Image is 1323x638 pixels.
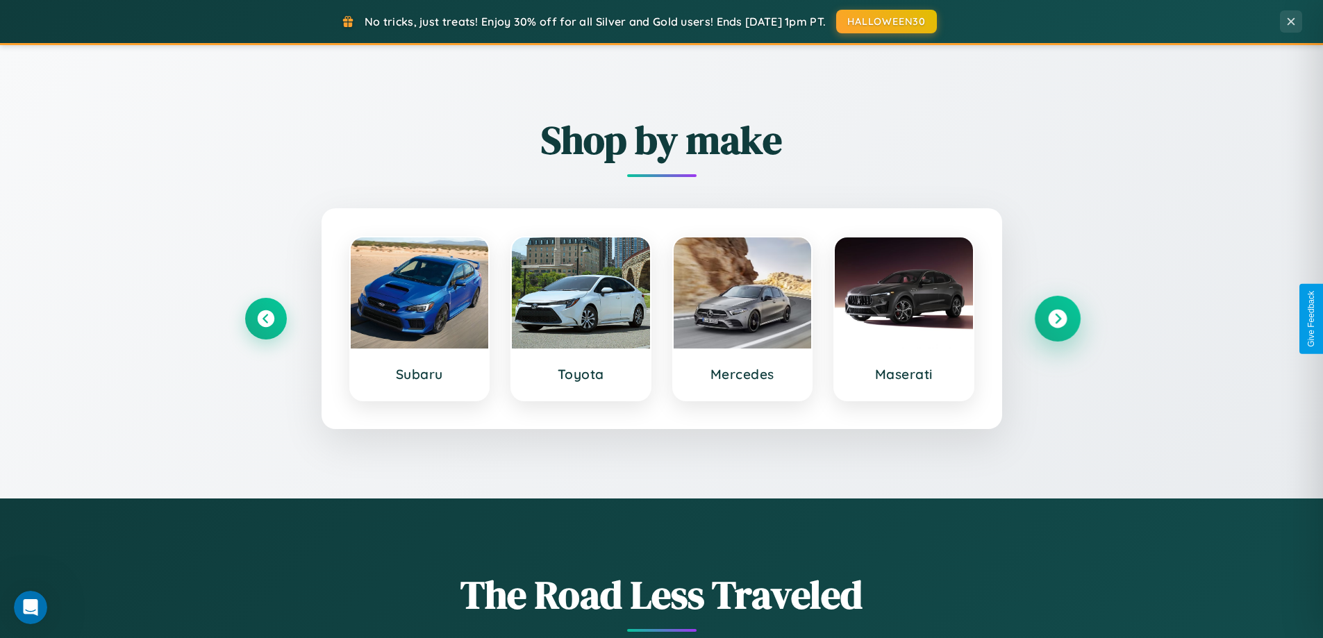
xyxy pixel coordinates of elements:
h1: The Road Less Traveled [245,568,1079,621]
span: No tricks, just treats! Enjoy 30% off for all Silver and Gold users! Ends [DATE] 1pm PT. [365,15,826,28]
h3: Toyota [526,366,636,383]
button: HALLOWEEN30 [836,10,937,33]
h3: Subaru [365,366,475,383]
div: Give Feedback [1306,291,1316,347]
h3: Mercedes [688,366,798,383]
h2: Shop by make [245,113,1079,167]
iframe: Intercom live chat [14,591,47,624]
h3: Maserati [849,366,959,383]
